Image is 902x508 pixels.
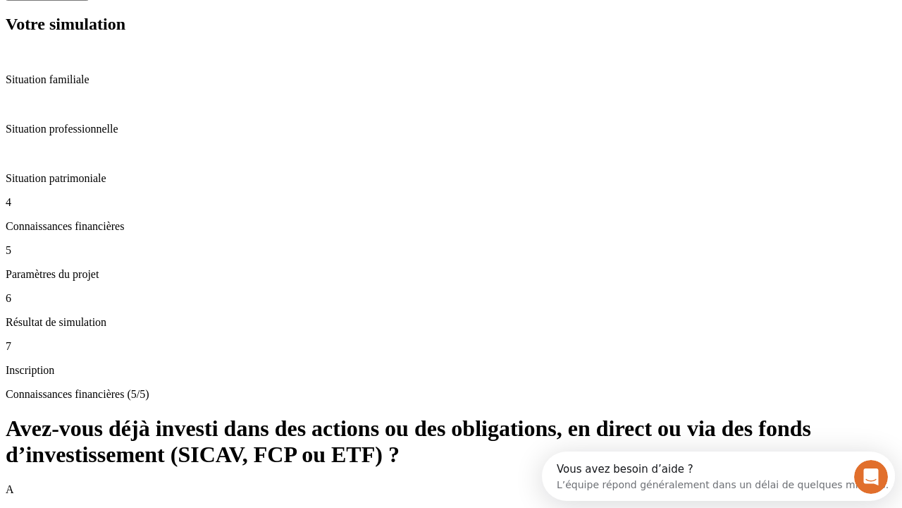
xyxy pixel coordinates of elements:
p: Inscription [6,364,896,377]
h1: Avez-vous déjà investi dans des actions ou des obligations, en direct ou via des fonds d’investis... [6,416,896,468]
p: Situation familiale [6,73,896,86]
p: Résultat de simulation [6,316,896,329]
p: Situation patrimoniale [6,172,896,185]
iframe: Intercom live chat discovery launcher [542,452,895,501]
p: Situation professionnelle [6,123,896,135]
p: 6 [6,292,896,305]
iframe: Intercom live chat [854,460,888,494]
div: L’équipe répond généralement dans un délai de quelques minutes. [15,23,347,38]
p: A [6,483,896,496]
p: Paramètres du projet [6,268,896,281]
p: 4 [6,196,896,209]
div: Ouvrir le Messenger Intercom [6,6,388,44]
h2: Votre simulation [6,15,896,34]
p: 7 [6,340,896,353]
p: Connaissances financières (5/5) [6,388,896,401]
p: Connaissances financières [6,220,896,233]
p: 5 [6,244,896,257]
div: Vous avez besoin d’aide ? [15,12,347,23]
